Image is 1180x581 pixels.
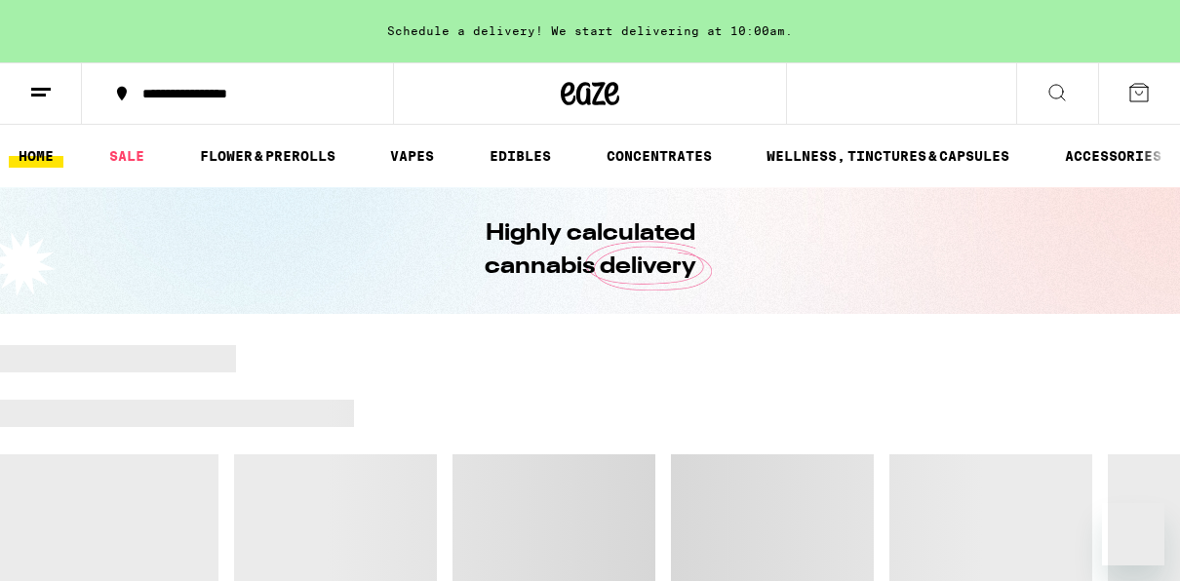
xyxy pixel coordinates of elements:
a: SALE [99,144,154,168]
a: VAPES [380,144,444,168]
iframe: Button to launch messaging window [1102,503,1164,565]
a: HOME [9,144,63,168]
h1: Highly calculated cannabis delivery [429,217,751,284]
a: WELLNESS, TINCTURES & CAPSULES [757,144,1019,168]
a: FLOWER & PREROLLS [190,144,345,168]
a: CONCENTRATES [597,144,722,168]
a: EDIBLES [480,144,561,168]
a: ACCESSORIES [1055,144,1171,168]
